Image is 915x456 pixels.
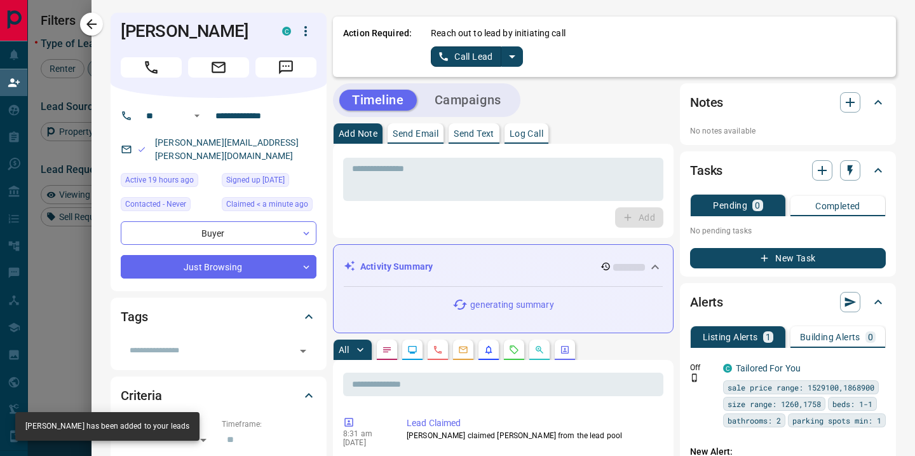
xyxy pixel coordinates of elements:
p: Send Text [454,129,494,138]
p: Completed [815,202,860,211]
svg: Notes [382,345,392,355]
p: generating summary [470,298,553,312]
p: Listing Alerts [703,333,758,342]
div: Just Browsing [121,255,316,279]
div: [PERSON_NAME] has been added to your leads [25,416,189,437]
p: Building Alerts [800,333,860,342]
svg: Agent Actions [560,345,570,355]
p: Send Email [393,129,438,138]
p: [DATE] [343,438,388,447]
svg: Opportunities [534,345,545,355]
span: sale price range: 1529100,1868900 [728,381,874,394]
div: Criteria [121,380,316,411]
span: size range: 1260,1758 [728,397,821,410]
button: Timeline [339,90,417,111]
p: Off [690,362,715,373]
h2: Tasks [690,160,722,181]
div: condos.ca [282,27,291,36]
a: [PERSON_NAME][EMAIL_ADDRESS][PERSON_NAME][DOMAIN_NAME] [155,137,299,161]
svg: Emails [458,345,468,355]
button: New Task [690,248,886,268]
h2: Notes [690,92,723,113]
svg: Listing Alerts [484,345,494,355]
p: Lead Claimed [407,417,658,430]
h2: Criteria [121,385,162,406]
svg: Email Valid [137,145,146,154]
span: parking spots min: 1 [792,414,881,427]
svg: Push Notification Only [690,373,699,382]
button: Call Lead [431,46,501,67]
svg: Lead Browsing Activity [407,345,417,355]
p: Activity Summary [360,260,433,273]
h1: [PERSON_NAME] [121,21,263,41]
p: All [339,345,349,354]
span: Call [121,57,182,78]
p: No notes available [690,125,886,137]
button: Open [189,108,205,123]
div: Sat Jun 24 2023 [222,173,316,191]
h2: Alerts [690,292,723,312]
span: bathrooms: 2 [728,414,781,427]
svg: Requests [509,345,519,355]
p: 8:31 am [343,429,388,438]
div: Tasks [690,155,886,186]
h2: Tags [121,307,147,327]
p: Add Note [339,129,377,138]
p: Reach out to lead by initiating call [431,27,566,40]
p: 0 [755,201,760,210]
p: 0 [868,333,873,342]
div: Buyer [121,221,316,245]
div: Activity Summary [344,255,663,279]
svg: Calls [433,345,443,355]
span: Claimed < a minute ago [226,198,308,211]
p: No pending tasks [690,221,886,240]
div: Wed Oct 15 2025 [222,197,316,215]
p: Action Required: [343,27,412,67]
div: Alerts [690,287,886,317]
div: Tue Oct 14 2025 [121,173,215,191]
div: condos.ca [723,364,732,373]
span: Active 19 hours ago [125,174,194,186]
span: Message [255,57,316,78]
p: Timeframe: [222,418,316,430]
button: Campaigns [422,90,514,111]
span: beds: 1-1 [832,397,872,410]
span: Signed up [DATE] [226,174,285,186]
div: split button [431,46,523,67]
span: Email [188,57,249,78]
p: Log Call [510,129,543,138]
a: Tailored For You [736,363,801,373]
div: Tags [121,301,316,332]
p: [PERSON_NAME] claimed [PERSON_NAME] from the lead pool [407,430,658,441]
p: Pending [713,201,747,210]
span: Contacted - Never [125,198,186,211]
div: Notes [690,87,886,118]
p: 1 [766,333,771,342]
button: Open [294,342,312,360]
